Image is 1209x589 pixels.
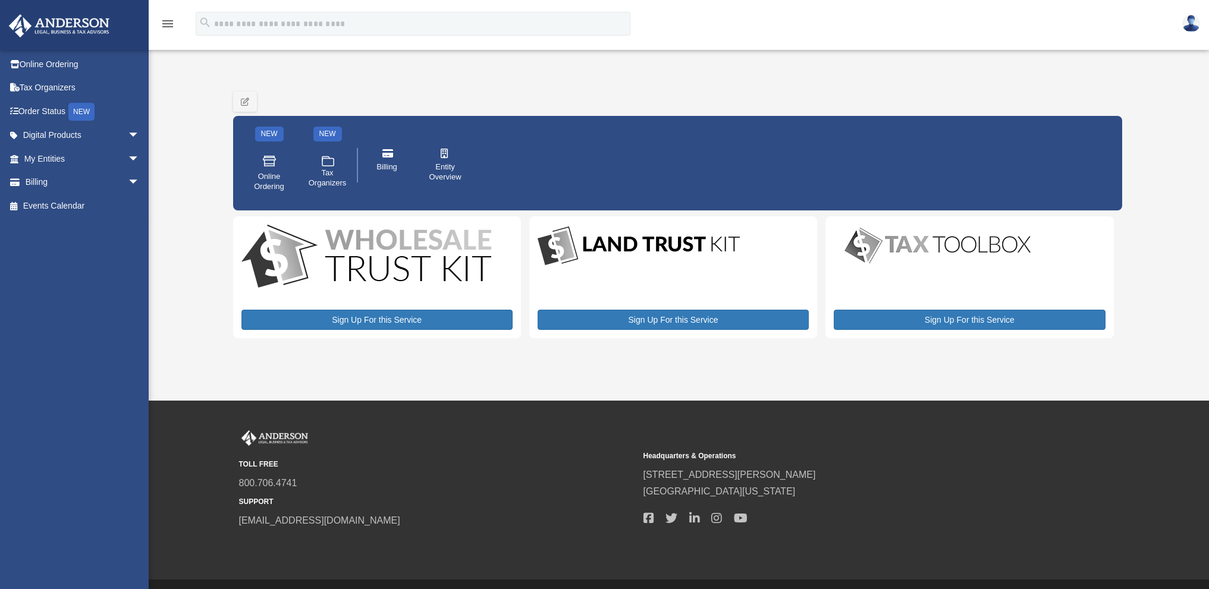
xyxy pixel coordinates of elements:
a: Sign Up For this Service [834,310,1105,330]
img: WS-Trust-Kit-lgo-1.jpg [241,225,491,291]
small: Headquarters & Operations [643,450,1040,462]
span: Billing [376,162,397,172]
img: User Pic [1182,15,1200,32]
a: 800.706.4741 [239,478,297,488]
small: TOLL FREE [239,458,635,471]
span: arrow_drop_down [128,124,152,148]
a: Sign Up For this Service [538,310,809,330]
a: My Entitiesarrow_drop_down [8,147,158,171]
span: arrow_drop_down [128,147,152,171]
span: Entity Overview [429,162,462,182]
div: NEW [255,127,284,141]
img: LandTrust_lgo-1.jpg [538,225,740,268]
img: Anderson Advisors Platinum Portal [5,14,113,37]
div: NEW [313,127,342,141]
a: Events Calendar [8,194,158,218]
a: [STREET_ADDRESS][PERSON_NAME] [643,470,816,480]
a: Tax Organizers [303,146,353,200]
span: arrow_drop_down [128,171,152,195]
a: Billingarrow_drop_down [8,171,158,194]
a: Sign Up For this Service [241,310,513,330]
img: Anderson Advisors Platinum Portal [239,430,310,446]
a: Order StatusNEW [8,99,158,124]
a: Online Ordering [244,146,294,200]
a: Billing [362,140,412,190]
div: NEW [68,103,95,121]
a: [GEOGRAPHIC_DATA][US_STATE] [643,486,796,496]
span: Online Ordering [253,172,286,192]
a: menu [161,21,175,31]
img: taxtoolbox_new-1.webp [834,225,1042,266]
i: menu [161,17,175,31]
i: search [199,16,212,29]
a: Entity Overview [420,140,470,190]
a: Online Ordering [8,52,158,76]
small: SUPPORT [239,496,635,508]
span: Tax Organizers [309,168,347,188]
a: [EMAIL_ADDRESS][DOMAIN_NAME] [239,515,400,525]
a: Tax Organizers [8,76,158,100]
a: Digital Productsarrow_drop_down [8,124,152,147]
